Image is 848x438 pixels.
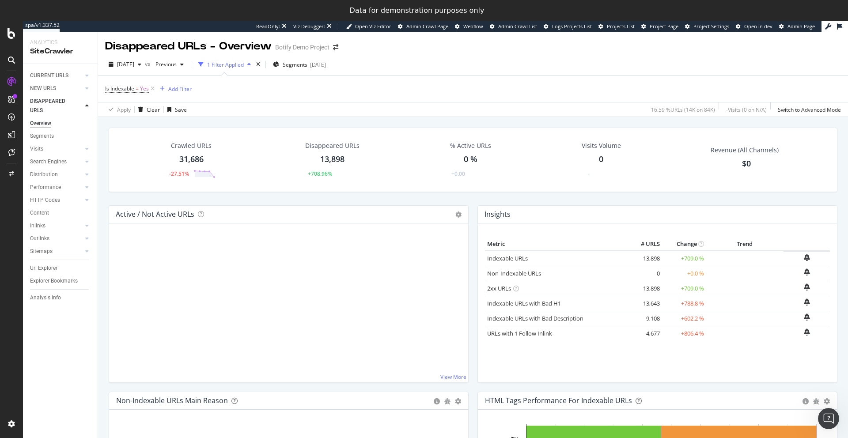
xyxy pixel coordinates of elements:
div: Switch to Advanced Mode [778,106,841,113]
div: +0.00 [451,170,465,177]
div: SiteCrawler [30,46,91,57]
a: Admin Page [779,23,815,30]
div: Analytics [30,39,91,46]
div: Visits [30,144,43,154]
div: Overview [30,119,51,128]
a: Open in dev [736,23,772,30]
a: Projects List [598,23,635,30]
a: Search Engines [30,157,83,166]
a: Project Settings [685,23,729,30]
div: 13,898 [320,154,344,165]
th: # URLS [627,238,662,251]
td: +709.0 % [662,281,706,296]
a: Webflow [455,23,483,30]
span: Previous [152,60,177,68]
a: Admin Crawl Page [398,23,448,30]
button: Add Filter [156,83,192,94]
a: Admin Crawl List [490,23,537,30]
a: DISAPPEARED URLS [30,97,83,115]
div: bell-plus [804,268,810,276]
button: Save [164,102,187,117]
div: Disappeared URLs - Overview [105,39,272,54]
a: View More [440,373,466,381]
div: - [588,170,590,177]
a: Indexable URLs with Bad Description [487,314,583,322]
td: +602.2 % [662,311,706,326]
span: Admin Page [787,23,815,30]
div: Outlinks [30,234,49,243]
td: 13,898 [627,251,662,266]
a: spa/v1.337.52 [23,21,60,32]
td: +788.8 % [662,296,706,311]
a: Content [30,208,91,218]
div: Add Filter [168,85,192,93]
div: Analysis Info [30,293,61,302]
button: Segments[DATE] [269,57,329,72]
a: Inlinks [30,221,83,230]
div: Segments [30,132,54,141]
div: arrow-right-arrow-left [333,44,338,50]
div: Distribution [30,170,58,179]
a: Distribution [30,170,83,179]
a: Logs Projects List [544,23,592,30]
h4: Active / Not Active URLs [116,208,194,220]
div: Url Explorer [30,264,57,273]
div: bug [813,398,819,404]
button: Clear [135,102,160,117]
td: +0.0 % [662,266,706,281]
div: Viz Debugger: [293,23,325,30]
div: Apply [117,106,131,113]
div: Save [175,106,187,113]
div: bell-plus [804,254,810,261]
a: Sitemaps [30,247,83,256]
span: Segments [283,61,307,68]
div: HTTP Codes [30,196,60,205]
span: Admin Crawl List [498,23,537,30]
div: Non-Indexable URLs Main Reason [116,396,228,405]
div: bell-plus [804,298,810,306]
div: [DATE] [310,61,326,68]
div: - Visits ( 0 on N/A ) [726,106,767,113]
span: Open in dev [744,23,772,30]
span: Is Indexable [105,85,134,92]
td: 13,898 [627,281,662,296]
div: Sitemaps [30,247,53,256]
td: +709.0 % [662,251,706,266]
span: $0 [742,158,751,169]
div: Search Engines [30,157,67,166]
button: Previous [152,57,187,72]
div: DISAPPEARED URLS [30,97,75,115]
th: Trend [706,238,784,251]
span: Yes [140,83,149,95]
div: ReadOnly: [256,23,280,30]
div: Inlinks [30,221,45,230]
div: -27.51% [169,170,189,177]
button: 1 Filter Applied [195,57,254,72]
a: 2xx URLs [487,284,511,292]
div: Data for demonstration purposes only [350,6,485,15]
a: Indexable URLs [487,254,528,262]
a: Performance [30,183,83,192]
div: Performance [30,183,61,192]
a: Segments [30,132,91,141]
span: Open Viz Editor [355,23,391,30]
div: gear [824,398,830,404]
a: CURRENT URLS [30,71,83,80]
span: 2025 Sep. 27th [117,60,134,68]
div: spa/v1.337.52 [23,21,60,29]
a: Overview [30,119,91,128]
span: Webflow [463,23,483,30]
td: 0 [627,266,662,281]
th: Change [662,238,706,251]
div: Crawled URLs [171,141,212,150]
div: Botify Demo Project [275,43,329,52]
div: NEW URLS [30,84,56,93]
i: Options [455,211,462,218]
td: 13,643 [627,296,662,311]
a: Project Page [641,23,678,30]
span: Logs Projects List [552,23,592,30]
div: HTML Tags Performance for Indexable URLs [485,396,632,405]
div: times [254,60,262,69]
a: HTTP Codes [30,196,83,205]
div: bug [444,398,450,404]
